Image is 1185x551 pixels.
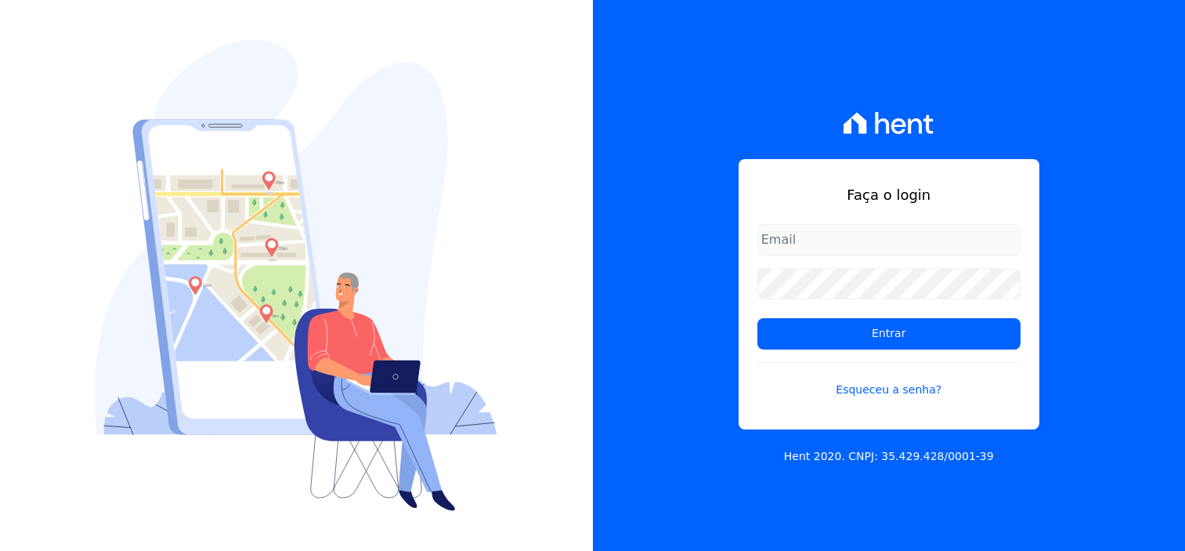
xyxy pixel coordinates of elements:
[757,184,1021,205] h1: Faça o login
[757,362,1021,398] a: Esqueceu a senha?
[757,224,1021,256] input: Email
[757,318,1021,350] input: Entrar
[95,40,497,511] img: Login
[784,448,994,465] p: Hent 2020. CNPJ: 35.429.428/0001-39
